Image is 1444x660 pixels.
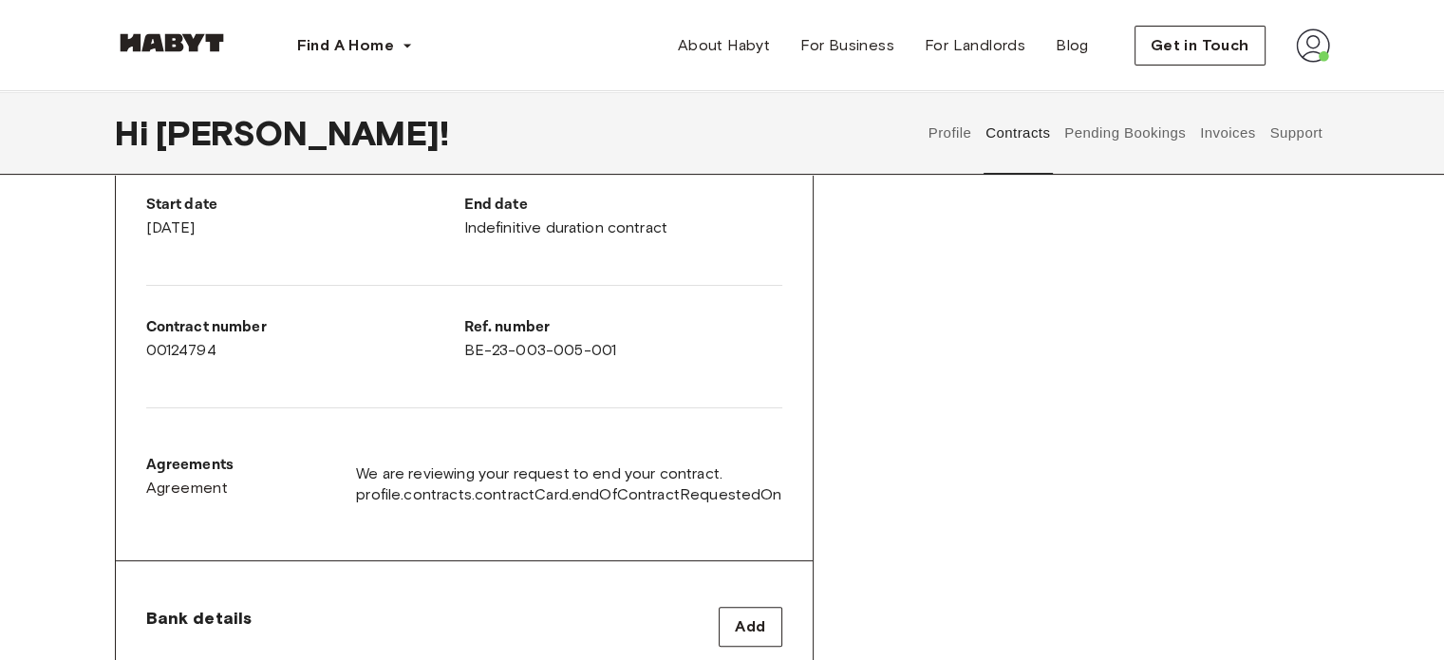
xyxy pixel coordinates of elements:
[146,316,464,362] div: 00124794
[146,477,234,500] a: Agreement
[785,27,910,65] a: For Business
[926,91,974,175] button: Profile
[156,113,449,153] span: [PERSON_NAME] !
[719,607,781,647] button: Add
[678,34,770,57] span: About Habyt
[356,463,781,484] span: We are reviewing your request to end your contract.
[925,34,1025,57] span: For Landlords
[910,27,1041,65] a: For Landlords
[115,33,229,52] img: Habyt
[464,316,782,362] div: BE-23-003-005-001
[921,91,1329,175] div: user profile tabs
[464,316,782,339] p: Ref. number
[663,27,785,65] a: About Habyt
[297,34,394,57] span: Find A Home
[984,91,1053,175] button: Contracts
[356,484,781,505] span: profile.contracts.contractCard.endOfContractRequestedOn
[146,194,464,239] div: [DATE]
[464,194,782,217] p: End date
[1041,27,1104,65] a: Blog
[1151,34,1249,57] span: Get in Touch
[1056,34,1089,57] span: Blog
[146,607,253,630] span: Bank details
[146,316,464,339] p: Contract number
[146,454,234,477] p: Agreements
[1267,91,1325,175] button: Support
[800,34,894,57] span: For Business
[146,194,464,217] p: Start date
[115,113,156,153] span: Hi
[1197,91,1257,175] button: Invoices
[146,477,229,500] span: Agreement
[1296,28,1330,63] img: avatar
[735,615,765,638] span: Add
[464,194,782,239] div: Indefinitive duration contract
[1062,91,1189,175] button: Pending Bookings
[282,27,428,65] button: Find A Home
[1135,26,1266,66] button: Get in Touch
